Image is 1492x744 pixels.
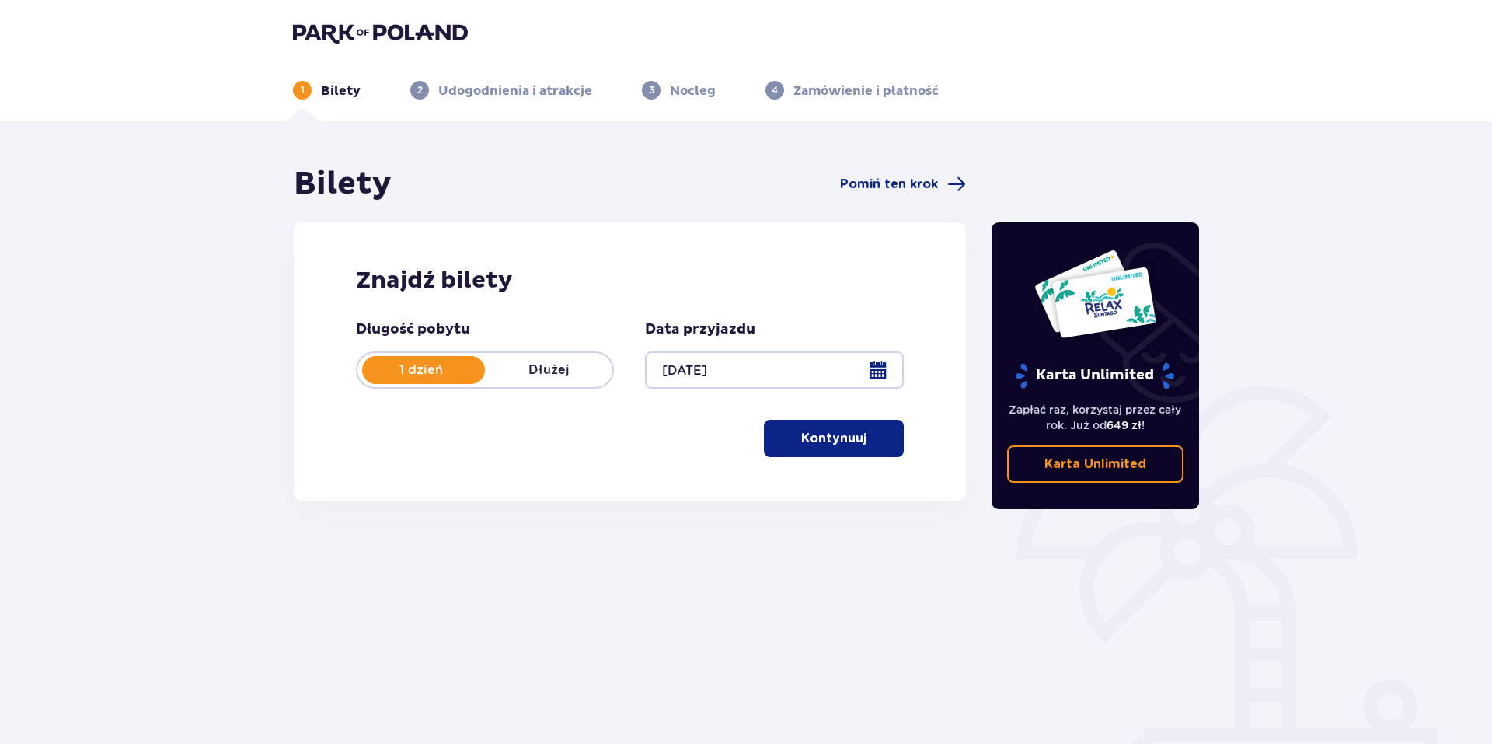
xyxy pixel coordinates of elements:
p: 1 [301,83,305,97]
p: Udogodnienia i atrakcje [438,82,592,100]
a: Karta Unlimited [1007,445,1184,483]
p: Nocleg [670,82,716,100]
span: 649 zł [1107,419,1142,431]
h2: Znajdź bilety [356,266,904,295]
p: 3 [649,83,654,97]
p: Karta Unlimited [1044,456,1146,473]
a: Pomiń ten krok [840,175,966,194]
h1: Bilety [294,165,392,204]
p: Zapłać raz, korzystaj przez cały rok. Już od ! [1007,402,1184,433]
p: Kontynuuj [801,430,866,447]
p: Zamówienie i płatność [793,82,939,100]
p: Bilety [321,82,361,100]
p: Dłużej [485,362,612,379]
button: Kontynuuj [764,420,904,457]
p: Długość pobytu [356,320,470,339]
p: Data przyjazdu [645,320,755,339]
p: Karta Unlimited [1014,362,1176,389]
span: Pomiń ten krok [840,176,938,193]
p: 1 dzień [357,362,485,379]
p: 4 [772,83,778,97]
img: Park of Poland logo [293,22,468,44]
p: 2 [417,83,423,97]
